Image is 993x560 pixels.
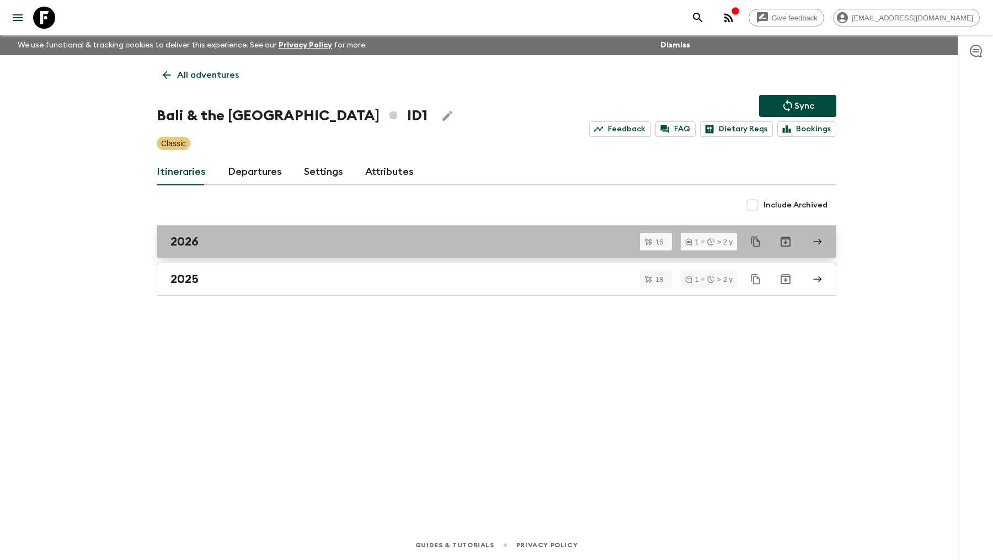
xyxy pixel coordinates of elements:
[759,95,836,117] button: Sync adventure departures to the booking engine
[436,105,458,127] button: Edit Adventure Title
[304,159,343,185] a: Settings
[170,234,199,249] h2: 2026
[685,276,698,283] div: 1
[746,269,766,289] button: Duplicate
[707,238,733,246] div: > 2 y
[161,138,186,149] p: Classic
[157,159,206,185] a: Itineraries
[833,9,980,26] div: [EMAIL_ADDRESS][DOMAIN_NAME]
[228,159,282,185] a: Departures
[775,268,797,290] button: Archive
[649,276,670,283] span: 18
[687,7,709,29] button: search adventures
[170,272,199,286] h2: 2025
[13,35,371,55] p: We use functional & tracking cookies to deliver this experience. See our for more.
[658,38,693,53] button: Dismiss
[749,9,824,26] a: Give feedback
[7,7,29,29] button: menu
[846,14,979,22] span: [EMAIL_ADDRESS][DOMAIN_NAME]
[775,231,797,253] button: Archive
[777,121,836,137] a: Bookings
[794,99,814,113] p: Sync
[279,41,332,49] a: Privacy Policy
[707,276,733,283] div: > 2 y
[365,159,414,185] a: Attributes
[649,238,670,246] span: 16
[764,200,827,211] span: Include Archived
[516,539,578,551] a: Privacy Policy
[157,105,428,127] h1: Bali & the [GEOGRAPHIC_DATA] ID1
[766,14,824,22] span: Give feedback
[177,68,239,82] p: All adventures
[157,64,245,86] a: All adventures
[746,232,766,252] button: Duplicate
[157,225,836,258] a: 2026
[685,238,698,246] div: 1
[589,121,651,137] a: Feedback
[415,539,494,551] a: Guides & Tutorials
[157,263,836,296] a: 2025
[700,121,773,137] a: Dietary Reqs
[655,121,696,137] a: FAQ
